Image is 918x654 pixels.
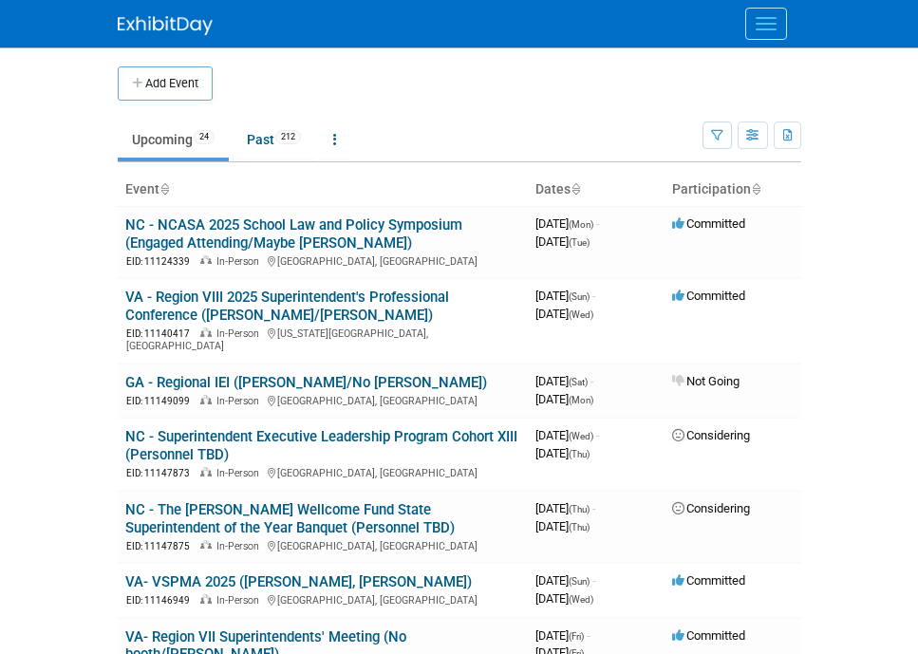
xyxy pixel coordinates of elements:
[535,591,593,606] span: [DATE]
[200,327,212,337] img: In-Person Event
[569,291,590,302] span: (Sun)
[569,431,593,441] span: (Wed)
[535,392,593,406] span: [DATE]
[569,237,590,248] span: (Tue)
[528,174,665,206] th: Dates
[596,216,599,231] span: -
[569,219,593,230] span: (Mon)
[125,325,520,353] div: [US_STATE][GEOGRAPHIC_DATA], [GEOGRAPHIC_DATA]
[126,595,197,606] span: EID: 11146949
[216,327,265,340] span: In-Person
[200,255,212,265] img: In-Person Event
[118,66,213,101] button: Add Event
[118,174,528,206] th: Event
[665,174,801,206] th: Participation
[125,289,449,324] a: VA - Region VIII 2025 Superintendent's Professional Conference ([PERSON_NAME]/[PERSON_NAME])
[569,395,593,405] span: (Mon)
[125,501,455,536] a: NC - The [PERSON_NAME] Wellcome Fund State Superintendent of the Year Banquet (Personnel TBD)
[672,428,750,442] span: Considering
[200,467,212,476] img: In-Person Event
[571,181,580,196] a: Sort by Start Date
[535,234,590,249] span: [DATE]
[125,428,517,463] a: NC - Superintendent Executive Leadership Program Cohort XIII (Personnel TBD)
[751,181,760,196] a: Sort by Participation Type
[125,537,520,553] div: [GEOGRAPHIC_DATA], [GEOGRAPHIC_DATA]
[569,377,588,387] span: (Sat)
[200,540,212,550] img: In-Person Event
[200,594,212,604] img: In-Person Event
[535,501,595,515] span: [DATE]
[535,216,599,231] span: [DATE]
[126,468,197,478] span: EID: 11147873
[672,628,745,643] span: Committed
[745,8,787,40] button: Menu
[569,449,590,459] span: (Thu)
[672,216,745,231] span: Committed
[125,374,487,391] a: GA - Regional IEI ([PERSON_NAME]/No [PERSON_NAME])
[569,522,590,533] span: (Thu)
[125,591,520,607] div: [GEOGRAPHIC_DATA], [GEOGRAPHIC_DATA]
[126,396,197,406] span: EID: 11149099
[125,573,472,590] a: VA- VSPMA 2025 ([PERSON_NAME], [PERSON_NAME])
[535,307,593,321] span: [DATE]
[216,255,265,268] span: In-Person
[535,428,599,442] span: [DATE]
[569,309,593,320] span: (Wed)
[126,541,197,551] span: EID: 11147875
[535,628,590,643] span: [DATE]
[118,121,229,158] a: Upcoming24
[569,594,593,605] span: (Wed)
[275,130,301,144] span: 212
[216,594,265,607] span: In-Person
[672,289,745,303] span: Committed
[596,428,599,442] span: -
[125,216,462,252] a: NC - NCASA 2025 School Law and Policy Symposium (Engaged Attending/Maybe [PERSON_NAME])
[159,181,169,196] a: Sort by Event Name
[592,573,595,588] span: -
[592,501,595,515] span: -
[194,130,215,144] span: 24
[569,631,584,642] span: (Fri)
[535,446,590,460] span: [DATE]
[118,16,213,35] img: ExhibitDay
[535,573,595,588] span: [DATE]
[126,328,197,339] span: EID: 11140417
[216,540,265,552] span: In-Person
[126,256,197,267] span: EID: 11124339
[672,501,750,515] span: Considering
[672,573,745,588] span: Committed
[569,576,590,587] span: (Sun)
[216,467,265,479] span: In-Person
[535,374,593,388] span: [DATE]
[233,121,315,158] a: Past212
[125,392,520,408] div: [GEOGRAPHIC_DATA], [GEOGRAPHIC_DATA]
[535,289,595,303] span: [DATE]
[672,374,740,388] span: Not Going
[200,395,212,404] img: In-Person Event
[587,628,590,643] span: -
[535,519,590,533] span: [DATE]
[125,464,520,480] div: [GEOGRAPHIC_DATA], [GEOGRAPHIC_DATA]
[592,289,595,303] span: -
[590,374,593,388] span: -
[569,504,590,514] span: (Thu)
[216,395,265,407] span: In-Person
[125,252,520,269] div: [GEOGRAPHIC_DATA], [GEOGRAPHIC_DATA]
